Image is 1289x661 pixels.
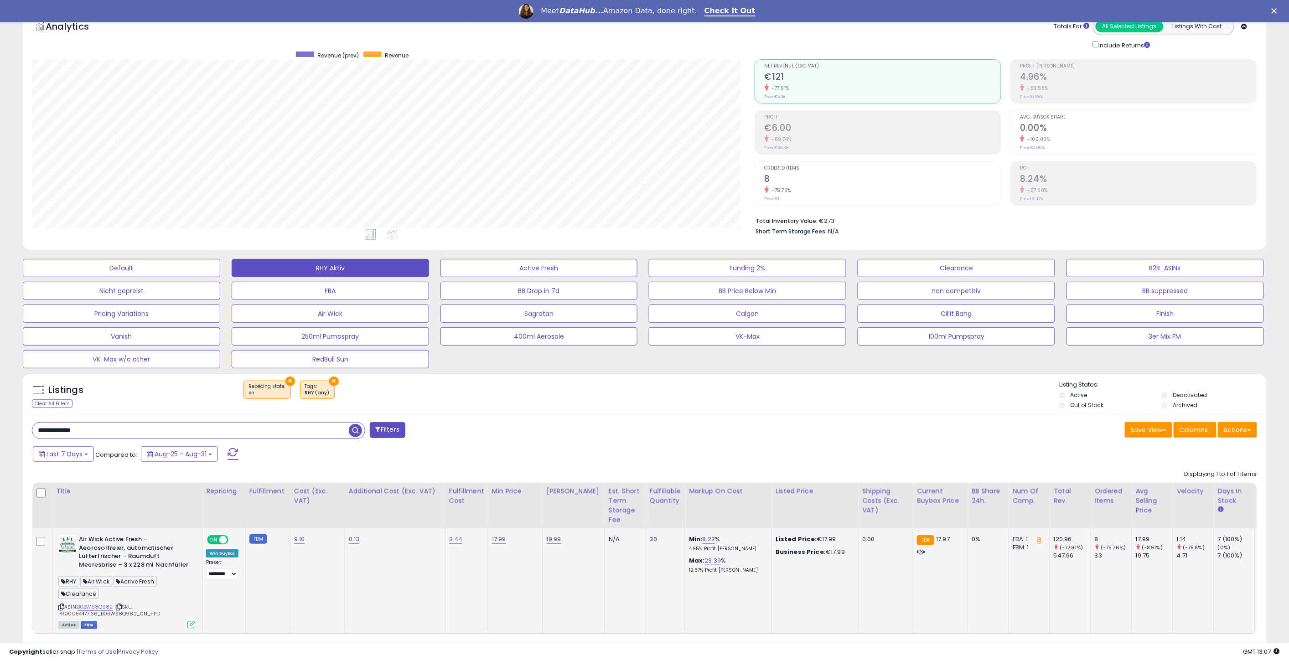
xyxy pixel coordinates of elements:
img: Profile image for Georgie [519,4,533,19]
th: The percentage added to the cost of goods (COGS) that forms the calculator for Min & Max prices. [685,483,772,528]
div: Close [1272,8,1281,14]
div: Fulfillment Cost [449,486,484,506]
div: Days In Stock [1218,486,1251,506]
div: Fulfillable Quantity [650,486,681,506]
div: 33 [1095,552,1132,560]
small: (-77.91%) [1060,544,1083,551]
button: FBA [232,282,429,300]
div: 8 [1095,535,1132,543]
div: 4.71 [1177,552,1214,560]
span: Air Wick [80,576,112,587]
button: Aug-25 - Aug-31 [141,446,218,462]
a: 23.39 [705,556,721,565]
h5: Analytics [46,20,107,35]
button: Calgon [649,305,846,323]
div: Include Returns [1086,40,1161,50]
div: FBA: 1 [1013,535,1043,543]
small: -100.00% [1025,136,1051,143]
button: VK-Max w/o other [23,350,220,368]
div: Meet Amazon Data, done right. [541,6,697,15]
a: Terms of Use [78,647,117,656]
button: Finish [1066,305,1264,323]
div: Est. Short Term Storage Fee [609,486,642,525]
button: Vanish [23,327,220,346]
small: -57.68% [1025,187,1048,194]
span: | SKU: PR0005447766_B0BWS8Q982_0N_FPD [58,603,160,617]
button: Active Fresh [440,259,638,277]
b: Listed Price: [776,535,817,543]
a: 19.99 [547,535,561,544]
b: Short Term Storage Fees: [756,227,827,235]
div: Totals For [1054,22,1090,31]
div: % [689,557,765,573]
div: seller snap | | [9,648,158,656]
div: N/A [609,535,639,543]
button: BB Drop in 7d [440,282,638,300]
div: Repricing [206,486,242,496]
div: Ordered Items [1095,486,1128,506]
button: Nicht gepreist [23,282,220,300]
small: Prev: 19.47% [1020,196,1044,201]
label: Deactivated [1173,391,1207,399]
div: [PERSON_NAME] [547,486,601,496]
span: Ordered Items [765,166,1001,171]
span: Compared to: [95,450,137,459]
b: Max: [689,556,705,565]
div: 0% [972,535,1002,543]
button: B2B_ASINs [1066,259,1264,277]
div: 120.96 [1054,535,1091,543]
small: Prev: 60.00% [1020,145,1045,150]
div: Markup on Cost [689,486,768,496]
small: FBA [917,535,934,545]
div: 547.66 [1054,552,1091,560]
button: BB suppressed [1066,282,1264,300]
div: 30 [650,535,678,543]
span: Tags : [305,383,330,397]
h2: €6.00 [765,123,1001,135]
h2: 0.00% [1020,123,1257,135]
span: N/A [828,227,839,236]
i: DataHub... [559,6,603,15]
div: 1.14 [1177,535,1214,543]
span: OFF [227,536,242,544]
div: % [689,535,765,552]
a: B0BWS8Q982 [77,603,113,611]
div: Shipping Costs (Exc. VAT) [862,486,909,515]
button: Air Wick [232,305,429,323]
span: 2025-09-8 13:07 GMT [1243,647,1280,656]
button: Sagrotan [440,305,638,323]
p: 12.67% Profit [PERSON_NAME] [689,567,765,573]
div: Total Rev. [1054,486,1087,506]
div: 7 (100%) [1218,535,1255,543]
div: RHY (any) [305,390,330,396]
button: 100ml Pumpspray [858,327,1055,346]
button: non competitiv [858,282,1055,300]
small: Prev: €58.48 [765,145,789,150]
span: Revenue [385,52,409,59]
span: Acrive Fresh [113,576,157,587]
div: Additional Cost (Exc. VAT) [349,486,441,496]
h2: €121 [765,72,1001,84]
p: Listing States: [1059,381,1266,389]
img: 51lTsXHBT9L._SL40_.jpg [58,535,77,553]
small: (0%) [1218,544,1231,551]
span: RHY [58,576,79,587]
button: Listings With Cost [1163,21,1231,32]
b: Total Inventory Value: [756,217,818,225]
small: (-75.76%) [1101,544,1126,551]
div: 17.99 [1136,535,1173,543]
button: Last 7 Days [33,446,94,462]
div: 7 (100%) [1218,552,1255,560]
a: 17.99 [492,535,506,544]
button: Clearance [858,259,1055,277]
button: 400ml Aerosole [440,327,638,346]
span: 17.97 [937,535,950,543]
button: Columns [1174,422,1217,438]
li: €273 [756,215,1250,226]
span: Profit [PERSON_NAME] [1020,64,1257,69]
div: Num of Comp. [1013,486,1046,506]
button: × [329,377,339,386]
button: Funding 2% [649,259,846,277]
button: Cillit Bang [858,305,1055,323]
div: Current Buybox Price [917,486,964,506]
